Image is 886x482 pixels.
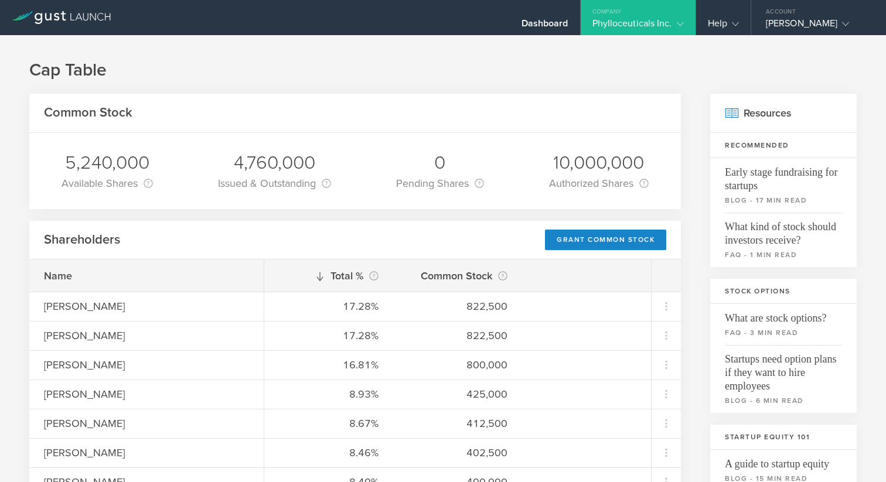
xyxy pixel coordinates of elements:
[44,231,120,248] h2: Shareholders
[708,18,739,35] div: Help
[408,387,507,402] div: 425,000
[62,151,153,175] div: 5,240,000
[725,249,842,260] small: faq - 1 min read
[279,387,379,402] div: 8.93%
[408,416,507,431] div: 412,500
[279,328,379,343] div: 17.28%
[279,299,379,314] div: 17.28%
[408,328,507,343] div: 822,500
[408,299,507,314] div: 822,500
[725,450,842,471] span: A guide to startup equity
[62,175,153,192] div: Available Shares
[710,279,857,304] h3: Stock Options
[29,59,857,82] h1: Cap Table
[592,18,684,35] div: Phylloceuticals Inc.
[44,328,249,343] div: [PERSON_NAME]
[44,387,249,402] div: [PERSON_NAME]
[710,345,857,413] a: Startups need option plans if they want to hire employeesblog - 6 min read
[396,151,484,175] div: 0
[710,158,857,213] a: Early stage fundraising for startupsblog - 17 min read
[44,445,249,460] div: [PERSON_NAME]
[44,299,249,314] div: [PERSON_NAME]
[44,357,249,372] div: [PERSON_NAME]
[710,425,857,450] h3: Startup Equity 101
[710,133,857,158] h3: Recommended
[44,268,249,283] div: Name
[725,158,842,193] span: Early stage fundraising for startups
[545,230,666,250] div: Grant Common Stock
[279,268,379,284] div: Total %
[279,416,379,431] div: 8.67%
[549,151,649,175] div: 10,000,000
[44,416,249,431] div: [PERSON_NAME]
[725,304,842,325] span: What are stock options?
[725,327,842,338] small: faq - 3 min read
[725,345,842,393] span: Startups need option plans if they want to hire employees
[408,445,507,460] div: 402,500
[766,18,865,35] div: [PERSON_NAME]
[710,213,857,267] a: What kind of stock should investors receive?faq - 1 min read
[279,357,379,372] div: 16.81%
[44,104,132,121] h2: Common Stock
[279,445,379,460] div: 8.46%
[396,175,484,192] div: Pending Shares
[522,18,568,35] div: Dashboard
[725,195,842,206] small: blog - 17 min read
[710,94,857,133] h2: Resources
[218,175,331,192] div: Issued & Outstanding
[549,175,649,192] div: Authorized Shares
[725,395,842,406] small: blog - 6 min read
[408,268,507,284] div: Common Stock
[408,357,507,372] div: 800,000
[218,151,331,175] div: 4,760,000
[710,304,857,345] a: What are stock options?faq - 3 min read
[725,213,842,247] span: What kind of stock should investors receive?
